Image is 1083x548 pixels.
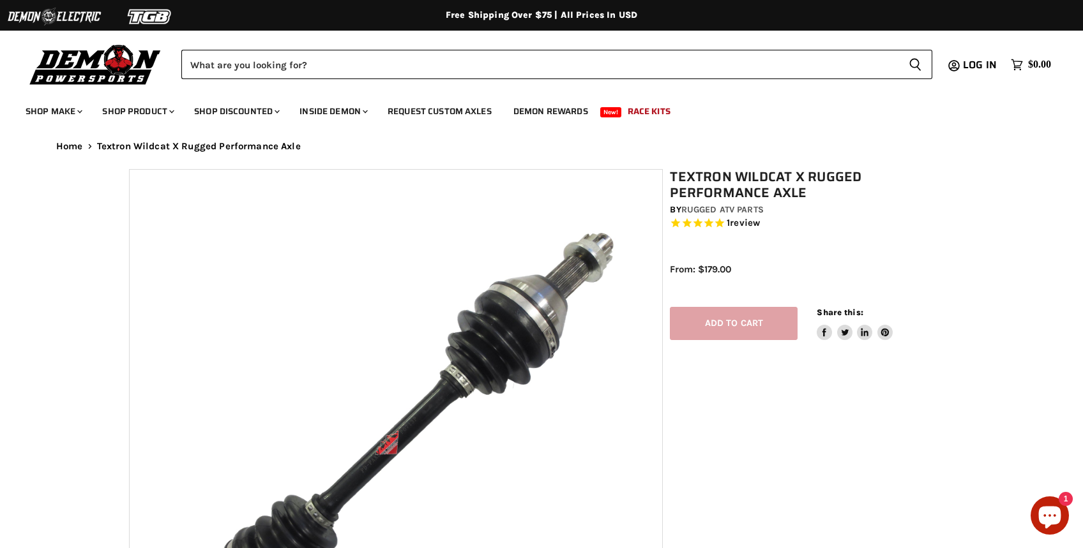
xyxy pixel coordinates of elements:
a: Race Kits [618,98,680,124]
div: by [670,203,961,217]
a: Request Custom Axles [378,98,501,124]
span: Rated 5.0 out of 5 stars 1 reviews [670,217,961,230]
span: 1 reviews [727,218,760,229]
a: Demon Rewards [504,98,598,124]
nav: Breadcrumbs [31,141,1052,152]
img: Demon Electric Logo 2 [6,4,102,29]
img: Demon Powersports [26,41,165,87]
span: From: $179.00 [670,263,731,275]
span: Textron Wildcat X Rugged Performance Axle [97,141,301,152]
span: $0.00 [1028,59,1051,71]
form: Product [181,50,932,79]
button: Search [898,50,932,79]
a: Log in [957,59,1004,71]
ul: Main menu [16,93,1048,124]
img: TGB Logo 2 [102,4,198,29]
aside: Share this: [817,307,893,341]
a: Shop Make [16,98,90,124]
a: $0.00 [1004,56,1057,74]
span: review [730,218,760,229]
span: Share this: [817,307,863,317]
a: Shop Product [93,98,182,124]
a: Rugged ATV Parts [681,204,764,215]
a: Shop Discounted [185,98,287,124]
span: Log in [963,57,997,73]
a: Inside Demon [290,98,375,124]
span: New! [600,107,622,117]
h1: Textron Wildcat X Rugged Performance Axle [670,169,961,201]
input: Search [181,50,898,79]
div: Free Shipping Over $75 | All Prices In USD [31,10,1052,21]
inbox-online-store-chat: Shopify online store chat [1027,496,1073,538]
a: Home [56,141,83,152]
